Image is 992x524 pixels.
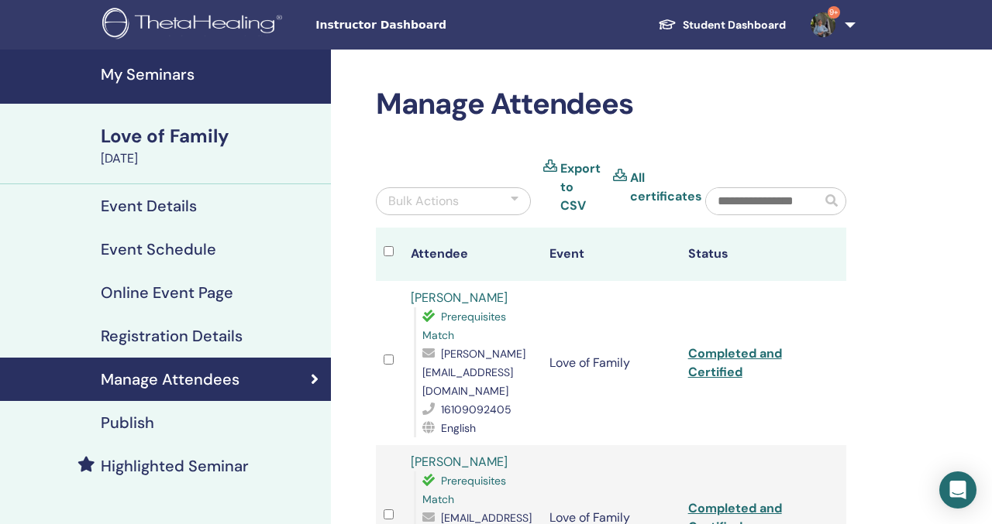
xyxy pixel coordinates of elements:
h2: Manage Attendees [376,87,846,122]
span: 16109092405 [441,402,511,416]
div: Love of Family [101,123,322,149]
a: [PERSON_NAME] [411,454,508,470]
h4: Manage Attendees [101,370,239,389]
img: graduation-cap-white.svg [658,18,677,31]
h4: Event Schedule [101,240,216,259]
th: Attendee [403,228,542,281]
a: Student Dashboard [646,11,798,39]
span: 9+ [828,6,840,19]
span: Prerequisites Match [422,310,506,342]
div: [DATE] [101,149,322,168]
th: Event [542,228,680,281]
a: Love of Family[DATE] [91,123,331,168]
div: Bulk Actions [388,192,459,211]
a: Export to CSV [560,159,601,215]
a: Completed and Certified [688,345,782,380]
h4: Event Details [101,197,197,215]
h4: Publish [101,413,154,432]
span: Instructor Dashboard [315,17,548,33]
span: English [441,421,476,435]
h4: My Seminars [101,65,322,84]
img: logo.png [102,8,288,43]
span: [PERSON_NAME][EMAIL_ADDRESS][DOMAIN_NAME] [422,347,525,398]
a: All certificates [630,169,702,206]
td: Love of Family [542,281,680,445]
h4: Registration Details [101,327,243,345]
img: default.jpg [811,12,835,37]
th: Status [680,228,819,281]
span: Prerequisites Match [422,474,506,506]
h4: Online Event Page [101,283,233,302]
h4: Highlighted Seminar [101,457,249,475]
div: Open Intercom Messenger [939,471,976,509]
a: [PERSON_NAME] [411,289,508,306]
